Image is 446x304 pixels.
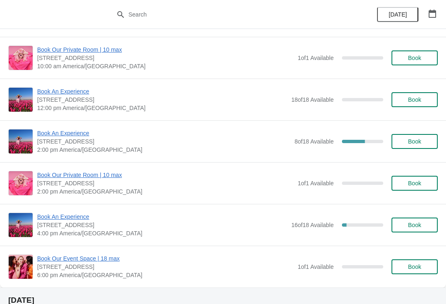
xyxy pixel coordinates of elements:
button: Book [391,176,438,191]
span: Book Our Private Room | 10 max [37,171,294,179]
span: [STREET_ADDRESS] [37,179,294,187]
img: Book Our Private Room | 10 max | 1815 N. Milwaukee Ave., Chicago, IL 60647 | 2:00 pm America/Chicago [9,171,33,195]
span: [STREET_ADDRESS] [37,137,290,146]
span: [DATE] [389,11,407,18]
span: 18 of 18 Available [291,96,334,103]
span: Book [408,263,421,270]
button: Book [391,134,438,149]
button: Book [391,92,438,107]
span: [STREET_ADDRESS] [37,96,287,104]
span: 2:00 pm America/[GEOGRAPHIC_DATA] [37,146,290,154]
button: [DATE] [377,7,418,22]
span: 6:00 pm America/[GEOGRAPHIC_DATA] [37,271,294,279]
span: [STREET_ADDRESS] [37,54,294,62]
span: [STREET_ADDRESS] [37,263,294,271]
span: 1 of 1 Available [298,263,334,270]
span: Book Our Private Room | 10 max [37,45,294,54]
span: 1 of 1 Available [298,180,334,187]
span: [STREET_ADDRESS] [37,221,287,229]
span: Book An Experience [37,87,287,96]
span: 8 of 18 Available [294,138,334,145]
img: Book Our Event Space | 18 max | 1815 N. Milwaukee Ave., Chicago, IL 60647 | 6:00 pm America/Chicago [9,255,33,279]
img: Book Our Private Room | 10 max | 1815 N. Milwaukee Ave., Chicago, IL 60647 | 10:00 am America/Chi... [9,46,33,70]
input: Search [128,7,334,22]
span: 12:00 pm America/[GEOGRAPHIC_DATA] [37,104,287,112]
button: Book [391,218,438,232]
span: 4:00 pm America/[GEOGRAPHIC_DATA] [37,229,287,237]
span: 10:00 am America/[GEOGRAPHIC_DATA] [37,62,294,70]
img: Book An Experience | 1815 North Milwaukee Avenue, Chicago, IL, USA | 2:00 pm America/Chicago [9,129,33,153]
span: 1 of 1 Available [298,55,334,61]
span: 16 of 18 Available [291,222,334,228]
span: Book [408,138,421,145]
span: Book [408,222,421,228]
button: Book [391,50,438,65]
span: Book An Experience [37,213,287,221]
span: 2:00 pm America/[GEOGRAPHIC_DATA] [37,187,294,196]
button: Book [391,259,438,274]
img: Book An Experience | 1815 North Milwaukee Avenue, Chicago, IL, USA | 4:00 pm America/Chicago [9,213,33,237]
img: Book An Experience | 1815 North Milwaukee Avenue, Chicago, IL, USA | 12:00 pm America/Chicago [9,88,33,112]
span: Book [408,55,421,61]
span: Book Our Event Space | 18 max [37,254,294,263]
span: Book [408,180,421,187]
span: Book [408,96,421,103]
span: Book An Experience [37,129,290,137]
